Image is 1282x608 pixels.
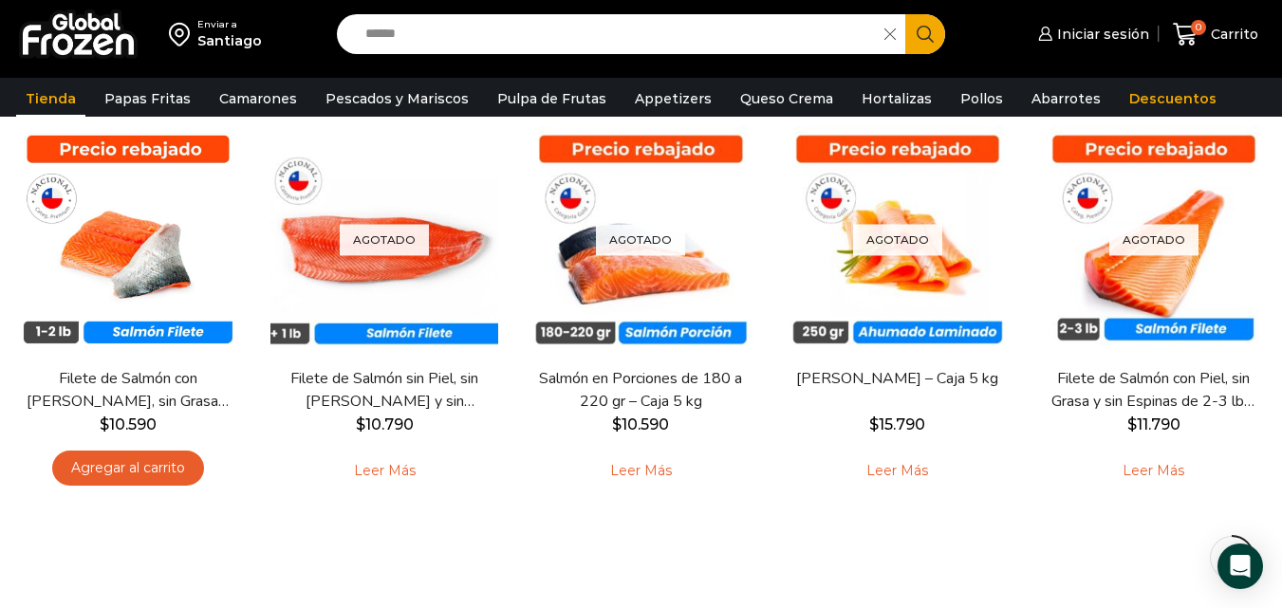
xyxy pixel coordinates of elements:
p: Agotado [1109,225,1198,256]
a: Iniciar sesión [1033,15,1149,53]
a: Leé más sobre “Salmón en Porciones de 180 a 220 gr - Caja 5 kg” [581,451,701,490]
p: Agotado [853,225,942,256]
a: [PERSON_NAME] – Caja 5 kg [795,368,1000,390]
a: Filete de Salmón sin Piel, sin [PERSON_NAME] y sin [PERSON_NAME] – Caja 10 Kg [282,368,487,412]
span: $ [612,415,622,433]
span: $ [1127,415,1137,433]
a: Leé más sobre “Filete de Salmón sin Piel, sin Grasa y sin Espinas – Caja 10 Kg” [325,451,445,490]
a: Leé más sobre “Salmón Ahumado Laminado - Caja 5 kg” [837,451,957,490]
div: Open Intercom Messenger [1217,544,1263,589]
a: Queso Crema [731,81,843,117]
a: Camarones [210,81,307,117]
a: Tienda [16,81,85,117]
a: Filete de Salmón con Piel, sin Grasa y sin Espinas de 2-3 lb – Premium – Caja 10 kg [1051,368,1256,412]
bdi: 15.790 [869,415,925,433]
span: 0 [1191,20,1206,35]
a: Hortalizas [852,81,941,117]
a: Leé más sobre “Filete de Salmón con Piel, sin Grasa y sin Espinas de 2-3 lb - Premium - Caja 10 kg” [1094,451,1215,490]
span: Iniciar sesión [1052,25,1149,44]
span: Carrito [1206,25,1258,44]
a: Pescados y Mariscos [316,81,478,117]
button: Search button [905,14,945,54]
span: $ [100,415,109,433]
a: Pulpa de Frutas [488,81,616,117]
p: Agotado [596,225,685,256]
a: Papas Fritas [95,81,200,117]
a: Pollos [951,81,1013,117]
bdi: 10.590 [612,415,669,433]
span: $ [356,415,365,433]
a: Appetizers [625,81,721,117]
img: address-field-icon.svg [169,18,197,50]
a: Abarrotes [1022,81,1110,117]
div: Santiago [197,31,262,50]
div: Enviar a [197,18,262,31]
bdi: 11.790 [1127,415,1180,433]
a: Descuentos [1120,81,1226,117]
a: 0 Carrito [1168,12,1263,57]
span: $ [869,415,879,433]
bdi: 10.590 [100,415,157,433]
bdi: 10.790 [356,415,414,433]
a: Filete de Salmón con [PERSON_NAME], sin Grasa y sin Espinas 1-2 lb – Caja 10 Kg [26,368,231,412]
p: Agotado [340,225,429,256]
a: Salmón en Porciones de 180 a 220 gr – Caja 5 kg [538,368,743,412]
a: Agregar al carrito: “Filete de Salmón con Piel, sin Grasa y sin Espinas 1-2 lb – Caja 10 Kg” [52,451,204,486]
